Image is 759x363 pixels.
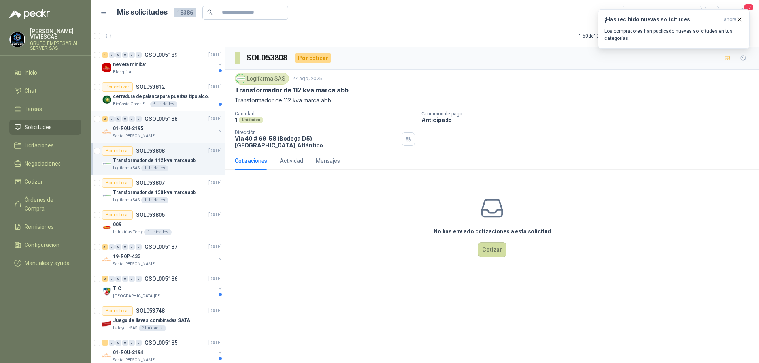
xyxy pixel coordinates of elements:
p: [DATE] [208,339,222,347]
p: [DATE] [208,147,222,155]
p: GSOL005185 [145,340,177,346]
button: ¡Has recibido nuevas solicitudes!ahora Los compradores han publicado nuevas solicitudes en tus ca... [598,9,750,49]
img: Company Logo [102,255,111,264]
h3: SOL053808 [246,52,289,64]
p: SOL053812 [136,84,165,90]
p: Dirección [235,130,398,135]
div: Todas [628,8,644,17]
span: Manuales y ayuda [25,259,70,267]
p: GSOL005189 [145,52,177,58]
img: Company Logo [10,32,25,47]
a: Remisiones [9,219,81,234]
p: 009 [113,221,121,228]
span: Solicitudes [25,123,52,132]
div: 1 [102,52,108,58]
div: Por cotizar [295,53,331,63]
span: Órdenes de Compra [25,196,74,213]
div: 5 Unidades [150,101,177,107]
p: [DATE] [208,51,222,59]
img: Logo peakr [9,9,50,19]
p: [DATE] [208,115,222,123]
div: 0 [109,116,115,122]
div: 0 [129,52,135,58]
h1: Mis solicitudes [117,7,168,18]
a: Inicio [9,65,81,80]
p: Transformador de 150 kva marca abb [113,189,196,196]
span: Remisiones [25,222,54,231]
p: 27 ago, 2025 [292,75,322,83]
div: 0 [136,340,142,346]
div: 0 [115,276,121,282]
img: Company Logo [102,95,111,104]
p: [PERSON_NAME] VIVIESCAS [30,28,81,39]
a: Por cotizarSOL053812[DATE] Company Logocerradura de palanca para puertas tipo alcoba marca yaleBi... [91,79,225,111]
img: Company Logo [102,351,111,360]
div: Por cotizar [102,210,133,220]
a: Por cotizarSOL053806[DATE] Company Logo009Industrias Tomy1 Unidades [91,207,225,239]
div: 0 [136,116,142,122]
p: Condición de pago [421,111,756,117]
p: Cantidad [235,111,415,117]
p: SOL053748 [136,308,165,314]
a: 5 0 0 0 0 0 GSOL005186[DATE] Company LogoTIC[GEOGRAPHIC_DATA][PERSON_NAME] [102,274,223,299]
img: Company Logo [102,191,111,200]
span: 18386 [174,8,196,17]
a: Negociaciones [9,156,81,171]
p: Transformador de 112 kva marca abb [235,96,750,105]
a: Cotizar [9,174,81,189]
img: Company Logo [102,223,111,232]
a: Configuración [9,237,81,252]
div: 0 [122,116,128,122]
img: Company Logo [102,63,111,72]
div: 2 Unidades [139,325,166,331]
div: 0 [136,52,142,58]
img: Company Logo [102,287,111,296]
a: Solicitudes [9,120,81,135]
p: Los compradores han publicado nuevas solicitudes en tus categorías. [604,28,743,42]
span: Licitaciones [25,141,54,150]
a: Chat [9,83,81,98]
div: 1 [102,340,108,346]
p: 1 [235,117,237,123]
p: nevera minibar [113,61,146,68]
div: Actividad [280,156,303,165]
p: Logifarma SAS [113,197,140,203]
p: Anticipado [421,117,756,123]
div: 0 [136,244,142,250]
p: Blanquita [113,69,131,75]
div: 0 [129,340,135,346]
div: 5 [102,276,108,282]
div: 51 [102,244,108,250]
p: GSOL005188 [145,116,177,122]
span: ahora [724,16,736,23]
div: 0 [109,244,115,250]
a: Por cotizarSOL053808[DATE] Company LogoTransformador de 112 kva marca abbLogifarma SAS1 Unidades [91,143,225,175]
div: Por cotizar [102,146,133,156]
h3: ¡Has recibido nuevas solicitudes! [604,16,721,23]
a: 2 0 0 0 0 0 GSOL005188[DATE] Company Logo01-RQU-2195Santa [PERSON_NAME] [102,114,223,139]
span: Configuración [25,241,59,249]
p: BioCosta Green Energy S.A.S [113,101,149,107]
button: Cotizar [478,242,506,257]
p: [DATE] [208,275,222,283]
h3: No has enviado cotizaciones a esta solicitud [434,227,551,236]
span: Negociaciones [25,159,61,168]
div: 1 Unidades [141,197,168,203]
div: 0 [122,244,128,250]
span: search [207,9,213,15]
a: Licitaciones [9,138,81,153]
p: GSOL005186 [145,276,177,282]
p: Logifarma SAS [113,165,140,171]
p: SOL053806 [136,212,165,218]
p: GSOL005187 [145,244,177,250]
p: [DATE] [208,179,222,187]
div: Por cotizar [102,178,133,188]
span: Tareas [25,105,42,113]
div: Cotizaciones [235,156,267,165]
div: 1 Unidades [144,229,172,235]
a: Por cotizarSOL053807[DATE] Company LogoTransformador de 150 kva marca abbLogifarma SAS1 Unidades [91,175,225,207]
p: Juego de llaves combinadas SATA [113,317,190,324]
a: 1 0 0 0 0 0 GSOL005189[DATE] Company Logonevera minibarBlanquita [102,50,223,75]
p: SOL053807 [136,180,165,186]
img: Company Logo [236,74,245,83]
